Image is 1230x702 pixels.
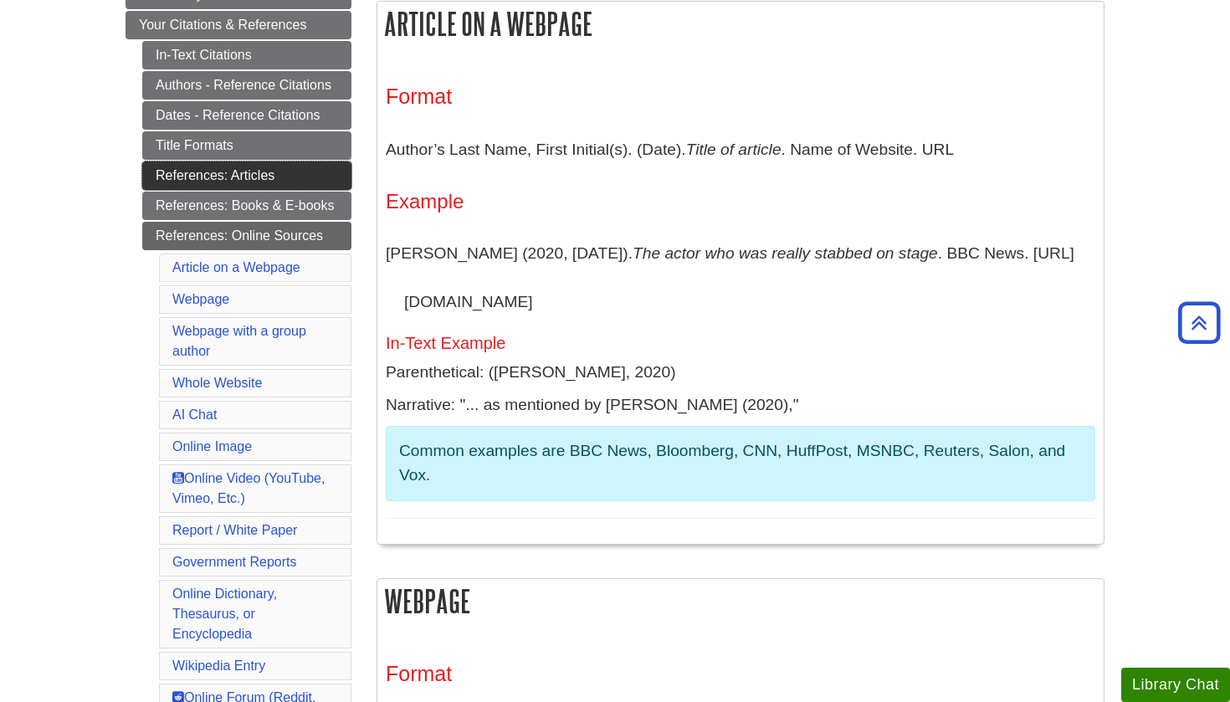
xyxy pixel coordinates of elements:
[686,141,782,158] i: Title of article
[142,131,351,160] a: Title Formats
[386,126,1095,174] p: Author’s Last Name, First Initial(s). (Date). . Name of Website. URL
[126,11,351,39] a: Your Citations & References
[172,523,297,537] a: Report / White Paper
[386,662,1095,686] h3: Format
[172,407,217,422] a: AI Chat
[172,376,262,390] a: Whole Website
[142,161,351,190] a: References: Articles
[386,334,1095,352] h5: In-Text Example
[386,85,1095,109] h3: Format
[172,324,306,358] a: Webpage with a group author
[633,244,938,262] i: The actor who was really stabbed on stage
[386,229,1095,325] p: [PERSON_NAME] (2020, [DATE]). . BBC News. [URL][DOMAIN_NAME]
[386,191,1095,213] h4: Example
[1172,311,1226,334] a: Back to Top
[172,555,297,569] a: Government Reports
[142,101,351,130] a: Dates - Reference Citations
[139,18,306,32] span: Your Citations & References
[172,471,325,505] a: Online Video (YouTube, Vimeo, Etc.)
[172,260,300,274] a: Article on a Webpage
[386,393,1095,418] p: Narrative: "... as mentioned by [PERSON_NAME] (2020),"
[377,2,1104,46] h2: Article on a Webpage
[142,222,351,250] a: References: Online Sources
[172,658,265,673] a: Wikipedia Entry
[142,71,351,100] a: Authors - Reference Citations
[142,192,351,220] a: References: Books & E-books
[386,361,1095,385] p: Parenthetical: ([PERSON_NAME], 2020)
[399,439,1082,488] p: Common examples are BBC News, Bloomberg, CNN, HuffPost, MSNBC, Reuters, Salon, and Vox.
[1121,668,1230,702] button: Library Chat
[142,41,351,69] a: In-Text Citations
[377,579,1104,623] h2: Webpage
[172,439,252,453] a: Online Image
[172,292,229,306] a: Webpage
[172,587,277,641] a: Online Dictionary, Thesaurus, or Encyclopedia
